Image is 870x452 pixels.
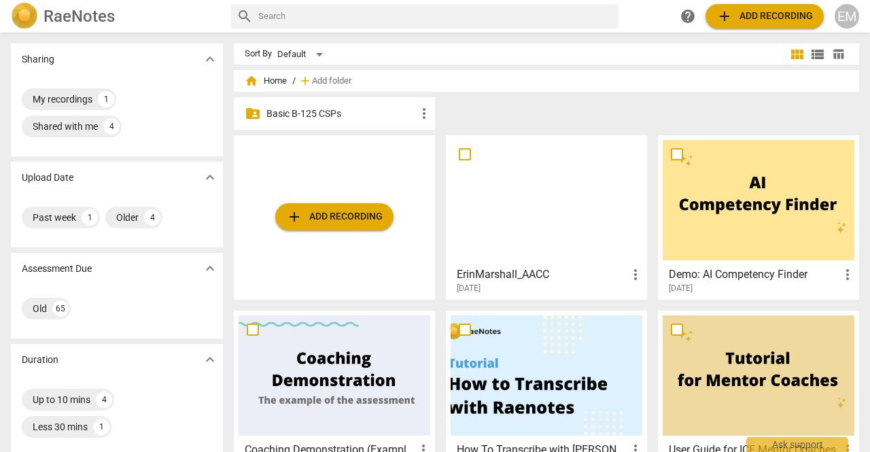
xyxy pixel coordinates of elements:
[277,44,328,65] div: Default
[11,3,38,30] img: Logo
[706,4,824,29] button: Upload
[237,8,253,24] span: search
[258,5,613,27] input: Search
[96,392,112,408] div: 4
[144,209,160,226] div: 4
[52,300,69,317] div: 65
[11,3,220,30] a: LogoRaeNotes
[116,211,139,224] div: Older
[245,74,287,88] span: Home
[22,52,54,67] p: Sharing
[716,8,733,24] span: add
[200,167,220,188] button: Show more
[663,140,854,294] a: Demo: AI Competency Finder[DATE]
[245,74,258,88] span: home
[457,283,481,294] span: [DATE]
[200,49,220,69] button: Show more
[33,302,47,315] div: Old
[789,46,805,63] span: view_module
[245,49,272,59] div: Sort By
[839,266,856,283] span: more_vert
[451,140,642,294] a: ErinMarshall_AACC[DATE]
[275,203,394,230] button: Upload
[807,44,828,65] button: List view
[22,353,58,367] p: Duration
[43,7,115,26] h2: RaeNotes
[202,351,218,368] span: expand_more
[298,74,312,88] span: add
[716,8,813,24] span: Add recording
[103,118,120,135] div: 4
[22,171,73,185] p: Upload Date
[202,169,218,186] span: expand_more
[627,266,644,283] span: more_vert
[202,260,218,277] span: expand_more
[832,48,845,60] span: table_chart
[286,209,383,225] span: Add recording
[669,266,839,283] h3: Demo: AI Competency Finder
[286,209,302,225] span: add
[669,283,693,294] span: [DATE]
[33,393,90,406] div: Up to 10 mins
[835,4,859,29] button: EM
[33,420,88,434] div: Less 30 mins
[93,419,109,435] div: 1
[680,8,696,24] span: help
[312,76,351,86] span: Add folder
[787,44,807,65] button: Tile view
[457,266,627,283] h3: ErinMarshall_AACC
[746,437,848,452] div: Ask support
[33,92,92,106] div: My recordings
[98,91,114,107] div: 1
[202,51,218,67] span: expand_more
[266,107,416,121] p: Basic B-125 CSPs
[676,4,700,29] a: Help
[82,209,98,226] div: 1
[828,44,848,65] button: Table view
[416,105,432,122] span: more_vert
[292,76,296,86] span: /
[200,258,220,279] button: Show more
[33,120,98,133] div: Shared with me
[245,105,261,122] span: folder_shared
[810,46,826,63] span: view_list
[33,211,76,224] div: Past week
[22,262,92,276] p: Assessment Due
[200,349,220,370] button: Show more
